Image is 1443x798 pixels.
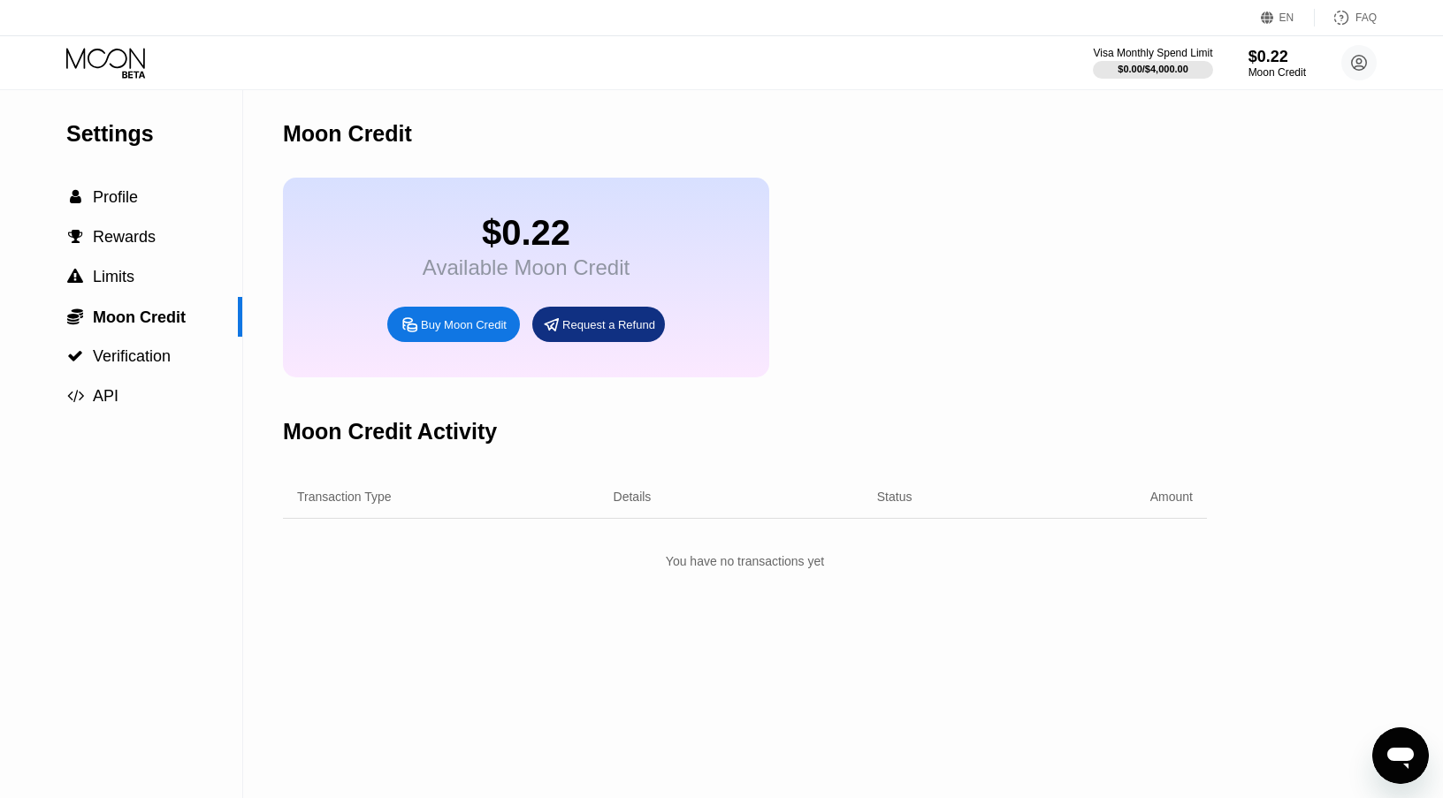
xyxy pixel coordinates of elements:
div:  [66,388,84,404]
div: FAQ [1315,9,1377,27]
div: You have no transactions yet [283,545,1207,577]
div: $0.22 [423,213,630,253]
div:  [66,189,84,205]
div: $0.22Moon Credit [1248,48,1306,79]
span:  [67,388,84,404]
div: Request a Refund [532,307,665,342]
span: Profile [93,188,138,206]
div: EN [1261,9,1315,27]
div: Moon Credit [283,121,412,147]
div: Settings [66,121,242,147]
div: Visa Monthly Spend Limit$0.00/$4,000.00 [1093,47,1212,79]
span:  [70,189,81,205]
span:  [67,308,83,325]
div: Amount [1150,490,1193,504]
div: FAQ [1355,11,1377,24]
div: Buy Moon Credit [387,307,520,342]
div: $0.00 / $4,000.00 [1118,64,1188,74]
span: API [93,387,118,405]
div: Available Moon Credit [423,255,630,280]
div: Transaction Type [297,490,392,504]
span:  [68,229,83,245]
span:  [67,269,83,285]
iframe: Pulsante per aprire la finestra di messaggistica, conversazione in corso [1372,727,1429,784]
div: Request a Refund [562,317,655,332]
div: Details [614,490,652,504]
div: Moon Credit [1248,66,1306,79]
div: Buy Moon Credit [421,317,507,332]
span:  [67,348,83,364]
div:  [66,269,84,285]
div: Visa Monthly Spend Limit [1093,47,1212,59]
span: Verification [93,347,171,365]
div: EN [1279,11,1294,24]
span: Rewards [93,228,156,246]
div:  [66,229,84,245]
div:  [66,348,84,364]
div:  [66,308,84,325]
span: Limits [93,268,134,285]
div: Moon Credit Activity [283,419,497,445]
span: Moon Credit [93,308,186,326]
div: $0.22 [1248,48,1306,66]
div: Status [877,490,912,504]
